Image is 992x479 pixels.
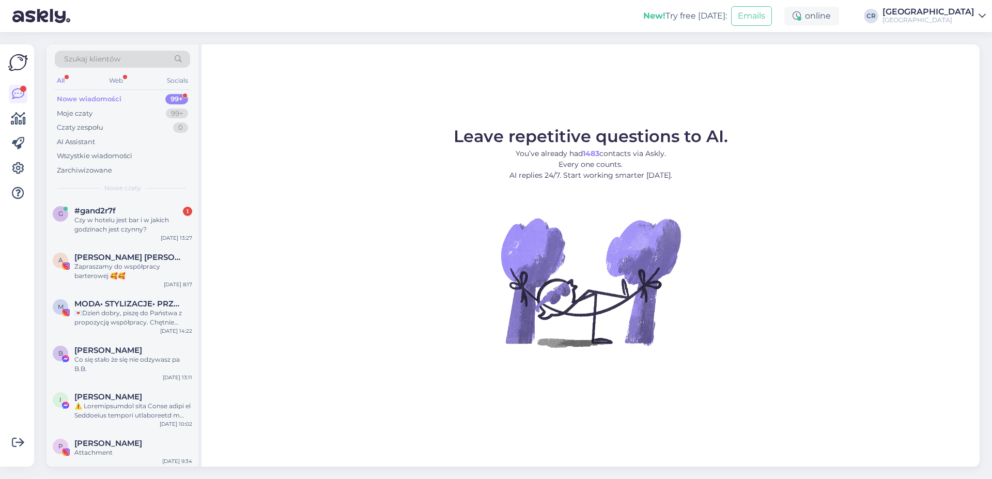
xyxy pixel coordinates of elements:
[583,149,599,158] b: 1483
[57,137,95,147] div: AI Assistant
[164,281,192,288] div: [DATE] 8:17
[74,392,142,401] span: Igor Jafar
[74,299,182,308] span: MODA• STYLIZACJE• PRZEGLĄDY KOLEKCJI
[57,151,132,161] div: Wszystkie wiadomości
[57,122,103,133] div: Czaty zespołu
[58,210,63,218] span: g
[74,253,182,262] span: Anna Żukowska Ewa Adamczewska BLIŹNIACZKI • Bóg • rodzina • dom
[160,327,192,335] div: [DATE] 14:22
[454,148,728,181] p: You’ve already had contacts via Askly. Every one counts. AI replies 24/7. Start working smarter [...
[731,6,772,26] button: Emails
[160,420,192,428] div: [DATE] 10:02
[74,215,192,234] div: Czy w hotelu jest bar i w jakich godzinach jest czynny?
[58,256,63,264] span: A
[55,74,67,87] div: All
[57,165,112,176] div: Zarchiwizowane
[454,126,728,146] span: Leave repetitive questions to AI.
[58,442,63,450] span: P
[165,94,188,104] div: 99+
[58,349,63,357] span: B
[74,439,142,448] span: Paweł Pokarowski
[8,53,28,72] img: Askly Logo
[57,94,121,104] div: Nowe wiadomości
[183,207,192,216] div: 1
[74,346,142,355] span: Bożena Bolewicz
[882,16,974,24] div: [GEOGRAPHIC_DATA]
[162,457,192,465] div: [DATE] 9:34
[107,74,125,87] div: Web
[165,74,190,87] div: Socials
[57,109,92,119] div: Moje czaty
[163,374,192,381] div: [DATE] 13:11
[498,189,684,375] img: No Chat active
[74,355,192,374] div: Co się stało że się nie odzywasz pa B.B.
[784,7,839,25] div: online
[161,234,192,242] div: [DATE] 13:27
[74,262,192,281] div: Zapraszamy do współpracy barterowej 🥰🥰
[166,109,188,119] div: 99+
[643,10,727,22] div: Try free [DATE]:
[104,183,141,193] span: Nowe czaty
[64,54,120,65] span: Szukaj klientów
[864,9,878,23] div: CR
[882,8,974,16] div: [GEOGRAPHIC_DATA]
[74,401,192,420] div: ⚠️ Loremipsumdol sita Conse adipi el Seddoeius tempori utlaboreetd m aliqua enimadmini veniamqún...
[59,396,61,404] span: I
[58,303,64,311] span: M
[74,448,192,457] div: Attachment
[74,206,116,215] span: #gand2r7f
[74,308,192,327] div: 💌Dzień dobry, piszę do Państwa z propozycją współpracy. Chętnie odwiedziłabym Państwa hotel z rod...
[643,11,665,21] b: New!
[882,8,986,24] a: [GEOGRAPHIC_DATA][GEOGRAPHIC_DATA]
[173,122,188,133] div: 0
